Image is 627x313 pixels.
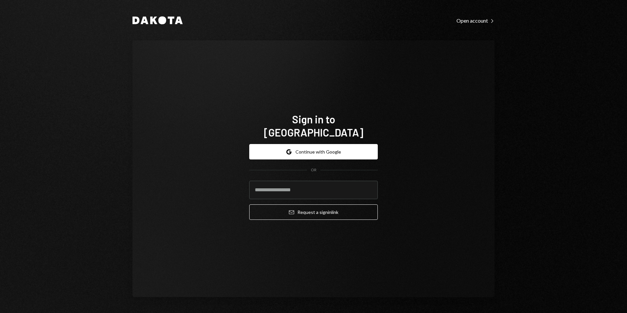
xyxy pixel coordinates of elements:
[249,204,378,220] button: Request a signinlink
[456,17,495,24] a: Open account
[311,167,316,173] div: OR
[249,144,378,159] button: Continue with Google
[249,113,378,139] h1: Sign in to [GEOGRAPHIC_DATA]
